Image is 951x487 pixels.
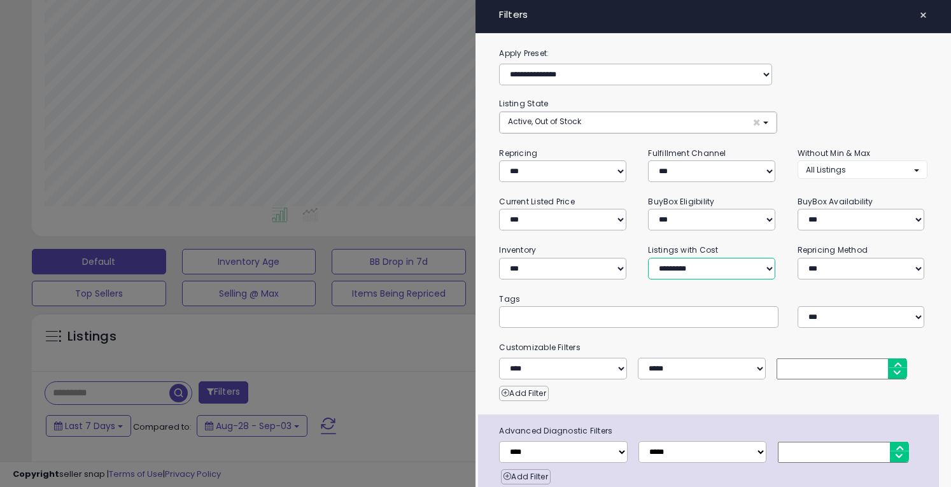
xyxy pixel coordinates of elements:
[499,10,927,20] h4: Filters
[499,148,537,159] small: Repricing
[499,196,574,207] small: Current Listed Price
[648,244,718,255] small: Listings with Cost
[490,292,936,306] small: Tags
[499,386,548,401] button: Add Filter
[508,116,581,127] span: Active, Out of Stock
[490,46,936,60] label: Apply Preset:
[798,244,868,255] small: Repricing Method
[499,244,536,255] small: Inventory
[500,112,777,133] button: Active, Out of Stock ×
[798,160,927,179] button: All Listings
[648,196,714,207] small: BuyBox Eligibility
[490,341,936,355] small: Customizable Filters
[806,164,846,175] span: All Listings
[919,6,927,24] span: ×
[490,424,938,438] span: Advanced Diagnostic Filters
[798,148,871,159] small: Without Min & Max
[499,98,548,109] small: Listing State
[648,148,726,159] small: Fulfillment Channel
[914,6,933,24] button: ×
[501,469,550,484] button: Add Filter
[752,116,761,129] span: ×
[798,196,873,207] small: BuyBox Availability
